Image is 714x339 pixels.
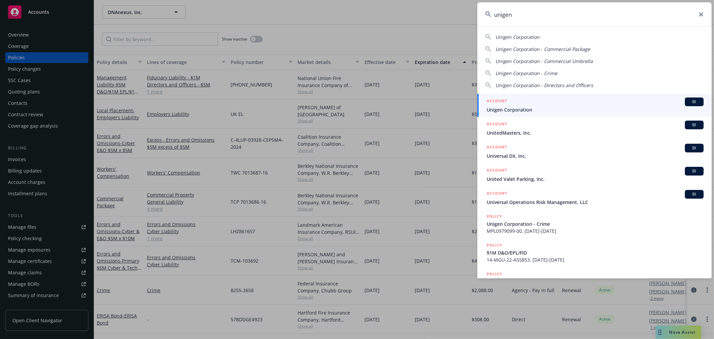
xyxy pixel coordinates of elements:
[487,249,704,256] span: $1M D&O/EPL/FID
[487,176,704,183] span: United Valet Parking, Inc.
[477,117,712,140] a: ACCOUNTBIUnitedMasters, Inc.
[688,122,701,128] span: BI
[688,99,701,105] span: BI
[487,227,704,234] span: MPL0979099-00, [DATE]-[DATE]
[487,121,507,129] h5: ACCOUNT
[477,186,712,209] a: ACCOUNTBIUniversal Operations Risk Management, LLC
[487,190,507,198] h5: ACCOUNT
[477,140,712,163] a: ACCOUNTBIUniversal DX, Inc.
[477,2,712,26] input: Search...
[487,271,502,277] h5: POLICY
[487,167,507,175] h5: ACCOUNT
[487,97,507,106] h5: ACCOUNT
[487,199,704,206] span: Universal Operations Risk Management, LLC
[487,242,502,249] h5: POLICY
[477,94,712,117] a: ACCOUNTBIUnigen Corporation
[495,70,557,76] span: Unigen Corporation - Crime
[495,46,590,52] span: Unigen Corporation - Commercial Package
[688,168,701,174] span: BI
[487,152,704,159] span: Universal DX, Inc.
[688,191,701,197] span: BI
[487,129,704,136] span: UnitedMasters, Inc.
[495,82,593,88] span: Unigen Corporation - Directors and Officers
[477,267,712,296] a: POLICYUnigen Corporation - Foreign Package
[487,213,502,220] h5: POLICY
[477,163,712,186] a: ACCOUNTBIUnited Valet Parking, Inc.
[495,34,540,40] span: Unigen Corporation
[477,209,712,238] a: POLICYUnigen Corporation - CrimeMPL0979099-00, [DATE]-[DATE]
[477,238,712,267] a: POLICY$1M D&O/EPL/FID14-MGU-22-A55853, [DATE]-[DATE]
[487,144,507,152] h5: ACCOUNT
[487,106,704,113] span: Unigen Corporation
[487,278,704,285] span: Unigen Corporation - Foreign Package
[487,256,704,263] span: 14-MGU-22-A55853, [DATE]-[DATE]
[495,58,593,64] span: Unigen Corporation - Commercial Umbrella
[688,145,701,151] span: BI
[487,220,704,227] span: Unigen Corporation - Crime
